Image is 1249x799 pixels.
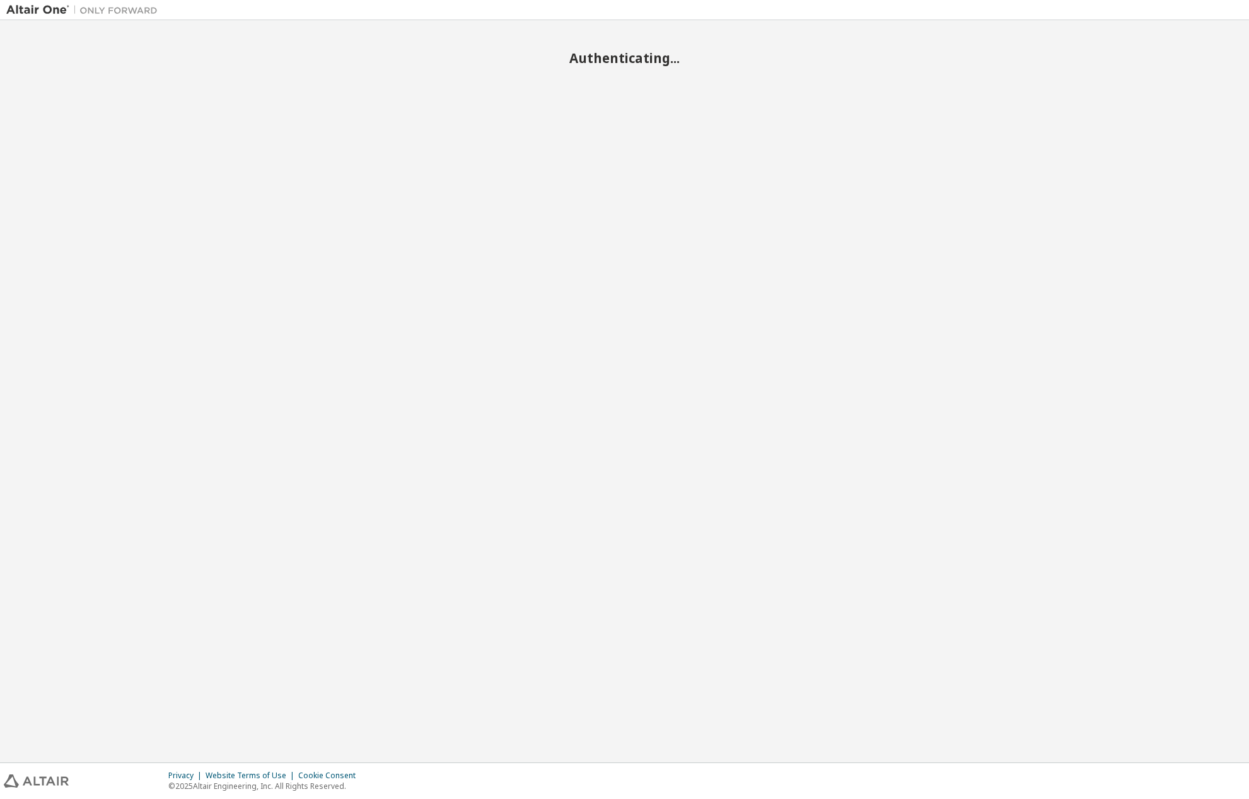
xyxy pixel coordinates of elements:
p: © 2025 Altair Engineering, Inc. All Rights Reserved. [168,781,363,791]
h2: Authenticating... [6,50,1243,66]
div: Website Terms of Use [206,771,298,781]
div: Privacy [168,771,206,781]
div: Cookie Consent [298,771,363,781]
img: altair_logo.svg [4,774,69,788]
img: Altair One [6,4,164,16]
